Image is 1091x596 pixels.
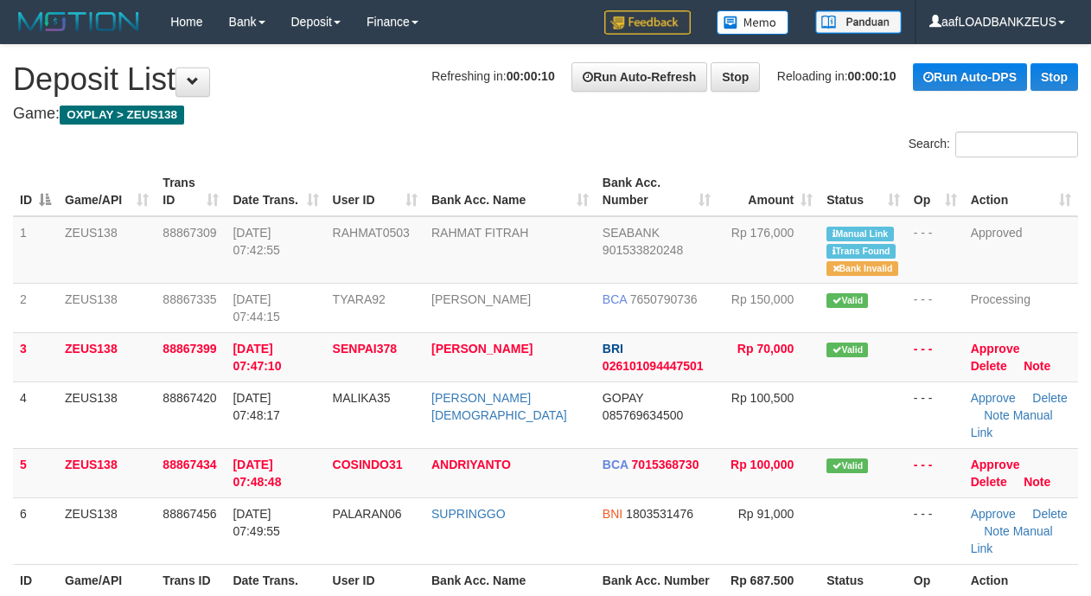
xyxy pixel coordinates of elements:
[596,564,718,596] th: Bank Acc. Number
[717,10,789,35] img: Button%20Memo.svg
[826,261,897,276] span: Bank is not match
[1030,63,1078,91] a: Stop
[909,131,1078,157] label: Search:
[13,381,58,448] td: 4
[163,391,216,405] span: 88867420
[711,62,760,92] a: Stop
[424,564,596,596] th: Bank Acc. Name
[913,63,1027,91] a: Run Auto-DPS
[163,342,216,356] span: 88867399
[971,524,1053,555] a: Manual Link
[431,458,511,471] a: ANDRIYANTO
[233,507,280,538] span: [DATE] 07:49:55
[226,167,325,216] th: Date Trans.: activate to sort column ascending
[13,216,58,284] td: 1
[58,167,156,216] th: Game/API: activate to sort column ascending
[58,381,156,448] td: ZEUS138
[731,226,794,240] span: Rp 176,000
[718,167,820,216] th: Amount: activate to sort column ascending
[571,62,707,92] a: Run Auto-Refresh
[630,292,698,306] span: Copy 7650790736 to clipboard
[971,359,1007,373] a: Delete
[964,564,1078,596] th: Action
[58,283,156,332] td: ZEUS138
[226,564,325,596] th: Date Trans.
[971,408,1053,439] a: Manual Link
[626,507,693,521] span: Copy 1803531476 to clipboard
[156,167,226,216] th: Trans ID: activate to sort column ascending
[815,10,902,34] img: panduan.png
[971,507,1016,521] a: Approve
[603,507,622,521] span: BNI
[971,458,1020,471] a: Approve
[603,408,683,422] span: Copy 085769634500 to clipboard
[431,292,531,306] a: [PERSON_NAME]
[333,342,397,356] span: SENPAI378
[13,332,58,381] td: 3
[820,564,907,596] th: Status
[163,458,216,471] span: 88867434
[13,564,58,596] th: ID
[820,167,907,216] th: Status: activate to sort column ascending
[1032,507,1067,521] a: Delete
[718,564,820,596] th: Rp 687.500
[13,9,144,35] img: MOTION_logo.png
[603,292,627,306] span: BCA
[58,216,156,284] td: ZEUS138
[13,106,1078,123] h4: Game:
[163,226,216,240] span: 88867309
[58,332,156,381] td: ZEUS138
[603,226,660,240] span: SEABANK
[58,564,156,596] th: Game/API
[333,507,402,521] span: PALARAN06
[424,167,596,216] th: Bank Acc. Name: activate to sort column ascending
[604,10,691,35] img: Feedback.jpg
[431,226,528,240] a: RAHMAT FITRAH
[431,507,506,521] a: SUPRINGGO
[233,458,281,489] span: [DATE] 07:48:48
[431,391,567,422] a: [PERSON_NAME][DEMOGRAPHIC_DATA]
[964,283,1078,332] td: Processing
[907,564,964,596] th: Op
[971,342,1020,356] a: Approve
[431,342,533,356] a: [PERSON_NAME]
[1024,359,1050,373] a: Note
[603,458,628,471] span: BCA
[1024,475,1050,489] a: Note
[826,293,868,308] span: Valid transaction
[58,448,156,497] td: ZEUS138
[984,408,1010,422] a: Note
[632,458,699,471] span: Copy 7015368730 to clipboard
[333,458,403,471] span: COSINDO31
[13,167,58,216] th: ID: activate to sort column descending
[60,106,184,125] span: OXPLAY > ZEUS138
[907,448,964,497] td: - - -
[848,69,896,83] strong: 00:00:10
[603,391,643,405] span: GOPAY
[826,458,868,473] span: Valid transaction
[907,216,964,284] td: - - -
[777,69,896,83] span: Reloading in:
[907,332,964,381] td: - - -
[826,227,893,241] span: Manually Linked
[731,292,794,306] span: Rp 150,000
[971,391,1016,405] a: Approve
[984,524,1010,538] a: Note
[507,69,555,83] strong: 00:00:10
[731,458,794,471] span: Rp 100,000
[907,497,964,564] td: - - -
[603,342,623,356] span: BRI
[333,292,386,306] span: TYARA92
[907,381,964,448] td: - - -
[13,497,58,564] td: 6
[826,343,868,357] span: Valid transaction
[326,167,424,216] th: User ID: activate to sort column ascending
[326,564,424,596] th: User ID
[431,69,554,83] span: Refreshing in:
[964,216,1078,284] td: Approved
[971,475,1007,489] a: Delete
[603,359,704,373] span: Copy 026101094447501 to clipboard
[737,342,794,356] span: Rp 70,000
[955,131,1078,157] input: Search:
[163,292,216,306] span: 88867335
